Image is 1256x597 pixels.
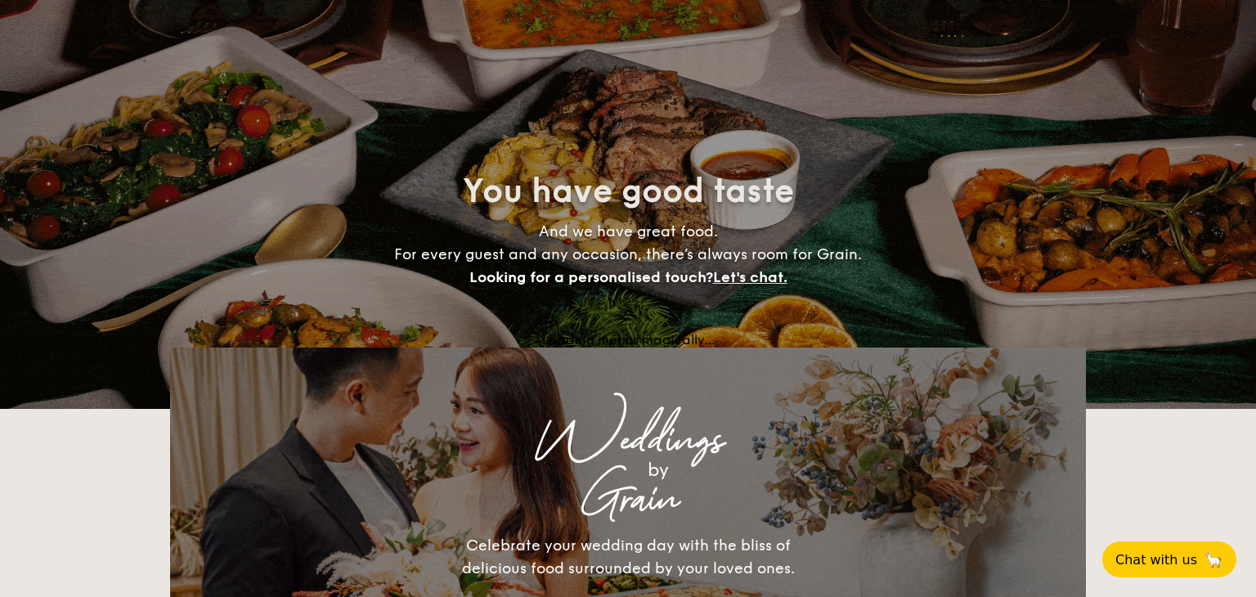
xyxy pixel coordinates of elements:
[1102,541,1236,577] button: Chat with us🦙
[1115,552,1197,568] span: Chat with us
[713,268,787,286] span: Let's chat.
[170,332,1086,348] div: Loading menus magically...
[314,426,942,456] div: Weddings
[1204,550,1223,569] span: 🦙
[375,456,942,485] div: by
[314,485,942,514] div: Grain
[444,534,812,580] div: Celebrate your wedding day with the bliss of delicious food surrounded by your loved ones.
